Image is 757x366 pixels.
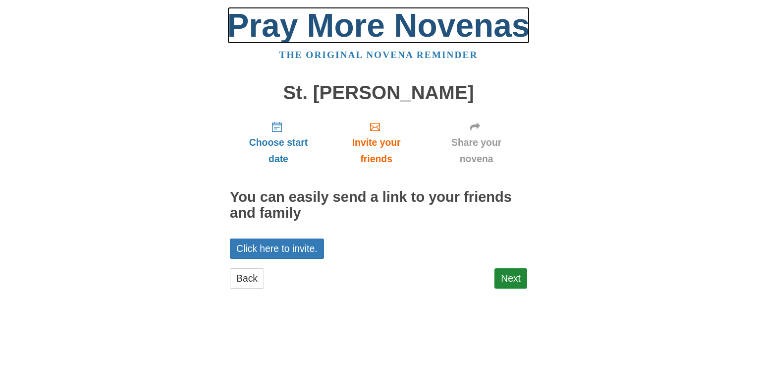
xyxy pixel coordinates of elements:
span: Choose start date [240,134,317,167]
a: Click here to invite. [230,239,324,259]
a: The original novena reminder [279,50,478,60]
h2: You can easily send a link to your friends and family [230,189,527,221]
a: Invite your friends [327,113,426,172]
span: Share your novena [435,134,517,167]
h1: St. [PERSON_NAME] [230,82,527,104]
a: Next [494,268,527,289]
span: Invite your friends [337,134,416,167]
a: Choose start date [230,113,327,172]
a: Pray More Novenas [227,7,530,44]
a: Back [230,268,264,289]
a: Share your novena [426,113,527,172]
